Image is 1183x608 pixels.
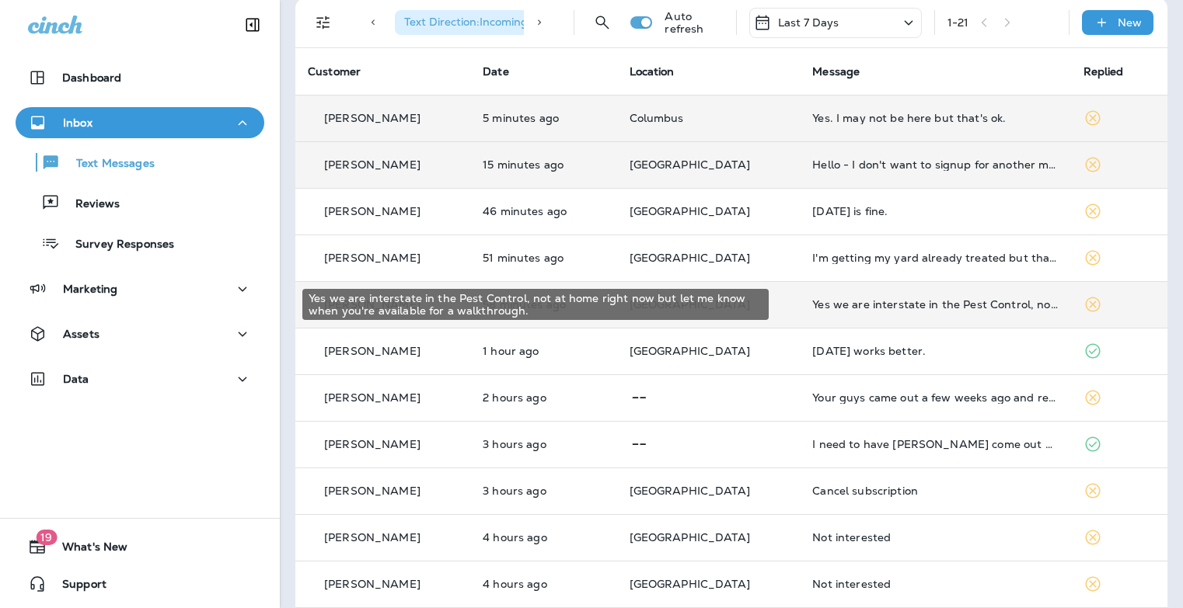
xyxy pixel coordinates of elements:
[63,116,92,129] p: Inbox
[16,363,264,394] button: Data
[63,328,99,340] p: Assets
[63,283,117,295] p: Marketing
[1118,16,1142,29] p: New
[63,373,89,385] p: Data
[812,158,1058,171] div: Hello - I don't want to signup for another monthly service. I have a question about "fog the foli...
[16,227,264,259] button: Survey Responses
[302,289,769,320] div: Yes we are interstate in the Pest Control, not at home right now but let me know when you're avai...
[812,438,1058,450] div: I need to have Moxie come out and do an attic inspection.
[812,485,1058,497] div: Cancel subscription
[812,205,1058,217] div: Tomorrow is fine.
[483,112,604,124] p: Aug 12, 2025 01:54 PM
[231,9,274,40] button: Collapse Sidebar
[483,158,604,171] p: Aug 12, 2025 01:44 PM
[587,7,618,38] button: Search Messages
[1084,64,1124,78] span: Replied
[483,205,604,217] p: Aug 12, 2025 01:13 PM
[630,577,750,591] span: [GEOGRAPHIC_DATA]
[16,146,264,179] button: Text Messages
[483,485,604,497] p: Aug 12, 2025 10:03 AM
[16,318,264,349] button: Assets
[16,107,264,138] button: Inbox
[483,438,604,450] p: Aug 12, 2025 10:05 AM
[324,345,421,357] p: [PERSON_NAME]
[630,344,750,358] span: [GEOGRAPHIC_DATA]
[47,540,127,559] span: What's New
[324,438,421,450] p: [PERSON_NAME]
[483,578,604,590] p: Aug 12, 2025 09:40 AM
[16,568,264,599] button: Support
[483,391,604,404] p: Aug 12, 2025 11:51 AM
[324,252,421,264] p: [PERSON_NAME]
[60,238,174,252] p: Survey Responses
[324,531,421,544] p: [PERSON_NAME]
[483,64,509,78] span: Date
[630,111,684,125] span: Columbus
[483,345,604,357] p: Aug 12, 2025 12:19 PM
[47,578,106,596] span: Support
[630,158,750,172] span: [GEOGRAPHIC_DATA]
[404,15,528,29] span: Text Direction : Incoming
[947,16,969,29] div: 1 - 21
[812,391,1058,404] div: Your guys came out a few weeks ago and removed termite traps?
[324,205,421,217] p: [PERSON_NAME]
[630,530,750,544] span: [GEOGRAPHIC_DATA]
[630,64,675,78] span: Location
[16,186,264,219] button: Reviews
[812,578,1058,590] div: Not interested
[395,10,553,35] div: Text Direction:Incoming
[665,10,723,35] p: Auto refresh
[630,251,750,265] span: [GEOGRAPHIC_DATA]
[812,252,1058,264] div: I'm getting my yard already treated but thank you
[483,531,604,544] p: Aug 12, 2025 09:45 AM
[324,158,421,171] p: [PERSON_NAME]
[812,298,1058,311] div: Yes we are interstate in the Pest Control, not at home right now but let me know when you're avai...
[324,112,421,124] p: [PERSON_NAME]
[812,345,1058,357] div: Thursday works better.
[60,197,120,212] p: Reviews
[16,62,264,93] button: Dashboard
[16,273,264,304] button: Marketing
[630,484,750,498] span: [GEOGRAPHIC_DATA]
[812,64,860,78] span: Message
[308,64,361,78] span: Customer
[36,530,57,545] span: 19
[324,485,421,497] p: [PERSON_NAME]
[778,16,839,29] p: Last 7 Days
[62,71,121,84] p: Dashboard
[16,531,264,562] button: 19What's New
[324,391,421,404] p: [PERSON_NAME]
[308,7,339,38] button: Filters
[630,204,750,218] span: [GEOGRAPHIC_DATA]
[812,112,1058,124] div: Yes. I may not be here but that's ok.
[812,531,1058,544] div: Not interested
[61,157,155,172] p: Text Messages
[483,252,604,264] p: Aug 12, 2025 01:07 PM
[324,578,421,590] p: [PERSON_NAME]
